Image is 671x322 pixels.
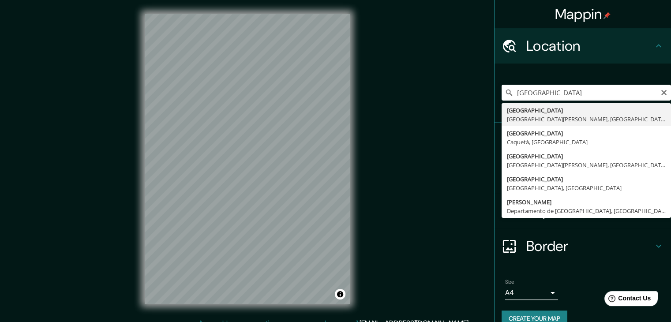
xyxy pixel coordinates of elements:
img: pin-icon.png [604,12,611,19]
h4: Location [526,37,653,55]
h4: Mappin [555,5,611,23]
div: [GEOGRAPHIC_DATA] [507,129,666,138]
div: [GEOGRAPHIC_DATA] [507,106,666,115]
div: Caquetá, [GEOGRAPHIC_DATA] [507,138,666,146]
div: [GEOGRAPHIC_DATA] [507,175,666,183]
h4: Border [526,237,653,255]
div: Pins [495,123,671,158]
div: Layout [495,193,671,228]
div: Departamento de [GEOGRAPHIC_DATA], [GEOGRAPHIC_DATA] [507,206,666,215]
div: [GEOGRAPHIC_DATA], [GEOGRAPHIC_DATA] [507,183,666,192]
iframe: Help widget launcher [592,288,661,312]
label: Size [505,278,514,286]
div: Style [495,158,671,193]
canvas: Map [145,14,350,304]
div: [GEOGRAPHIC_DATA] [507,152,666,161]
div: Location [495,28,671,64]
h4: Layout [526,202,653,220]
div: [PERSON_NAME] [507,198,666,206]
button: Clear [660,88,667,96]
button: Toggle attribution [335,289,345,300]
div: A4 [505,286,558,300]
div: [GEOGRAPHIC_DATA][PERSON_NAME], [GEOGRAPHIC_DATA] [507,115,666,124]
div: [GEOGRAPHIC_DATA][PERSON_NAME], [GEOGRAPHIC_DATA], [PERSON_NAME][GEOGRAPHIC_DATA] [507,161,666,169]
input: Pick your city or area [502,85,671,101]
div: Border [495,228,671,264]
